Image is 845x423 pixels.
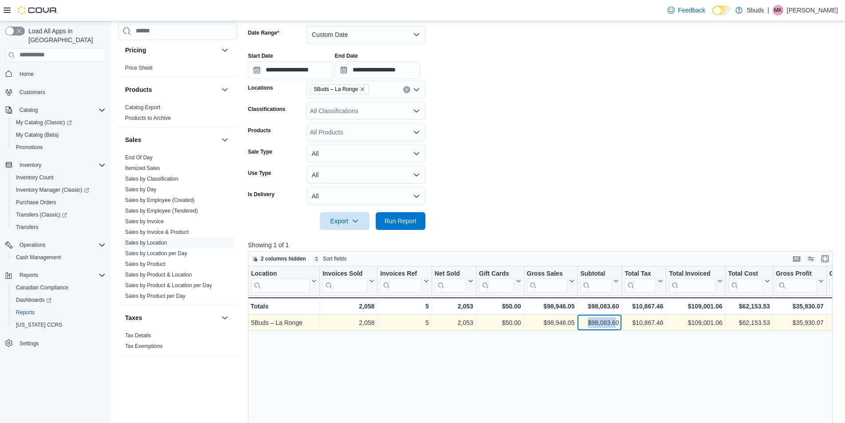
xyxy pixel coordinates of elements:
[12,252,64,263] a: Cash Management
[2,86,109,99] button: Customers
[307,26,425,43] button: Custom Date
[435,317,473,328] div: 2,053
[251,269,310,278] div: Location
[527,317,574,328] div: $98,946.05
[125,293,185,300] span: Sales by Product per Day
[125,218,164,225] span: Sales by Invoice
[125,85,152,94] h3: Products
[323,255,346,262] span: Sort fields
[325,212,364,230] span: Export
[791,253,802,264] button: Keyboard shortcuts
[767,5,769,16] p: |
[310,84,369,94] span: 5Buds – La Ronge
[220,134,230,145] button: Sales
[125,197,195,203] a: Sales by Employee (Created)
[16,119,72,126] span: My Catalog (Classic)
[380,317,428,328] div: 5
[125,85,218,94] button: Products
[625,301,663,312] div: $10,867.46
[16,160,106,170] span: Inventory
[12,307,38,318] a: Reports
[12,320,106,330] span: Washington CCRS
[9,306,109,319] button: Reports
[118,63,237,77] div: Pricing
[125,250,187,257] span: Sales by Location per Day
[2,269,109,281] button: Reports
[12,282,72,293] a: Canadian Compliance
[413,86,420,93] button: Open list of options
[9,221,109,233] button: Transfers
[18,6,58,15] img: Cova
[678,6,705,15] span: Feedback
[125,229,189,235] a: Sales by Invoice & Product
[669,269,715,278] div: Total Invoiced
[728,269,762,278] div: Total Cost
[322,269,367,278] div: Invoices Sold
[9,196,109,209] button: Purchase Orders
[527,269,574,292] button: Gross Sales
[12,172,106,183] span: Inventory Count
[125,272,192,278] a: Sales by Product & Location
[125,65,153,71] a: Price Sheet
[16,337,106,348] span: Settings
[580,317,619,328] div: $98,083.60
[16,240,49,250] button: Operations
[776,269,824,292] button: Gross Profit
[314,85,358,94] span: 5Buds – La Ronge
[12,282,106,293] span: Canadian Compliance
[248,253,310,264] button: 2 columns hidden
[125,282,212,289] a: Sales by Product & Location per Day
[12,142,47,153] a: Promotions
[9,116,109,129] a: My Catalog (Classic)
[580,269,612,292] div: Subtotal
[527,269,567,292] div: Gross Sales
[776,317,824,328] div: $35,930.07
[20,71,34,78] span: Home
[16,309,35,316] span: Reports
[125,186,157,193] span: Sales by Day
[307,145,425,162] button: All
[12,295,55,305] a: Dashboards
[12,320,66,330] a: [US_STATE] CCRS
[774,5,782,16] span: MK
[9,319,109,331] button: [US_STATE] CCRS
[16,186,89,194] span: Inventory Manager (Classic)
[125,239,167,246] span: Sales by Location
[125,207,198,214] span: Sales by Employee (Tendered)
[125,165,160,171] a: Itemized Sales
[380,269,421,292] div: Invoices Ref
[261,255,306,262] span: 2 columns hidden
[380,301,428,312] div: 5
[125,175,178,182] span: Sales by Classification
[20,340,39,347] span: Settings
[728,301,770,312] div: $62,153.53
[335,61,420,79] input: Press the down key to open a popover containing a calendar.
[12,197,106,208] span: Purchase Orders
[12,142,106,153] span: Promotions
[12,130,106,140] span: My Catalog (Beta)
[118,152,237,305] div: Sales
[580,269,612,278] div: Subtotal
[125,115,171,122] span: Products to Archive
[16,224,38,231] span: Transfers
[322,301,374,312] div: 2,058
[125,240,167,246] a: Sales by Location
[664,1,709,19] a: Feedback
[527,269,567,278] div: Gross Sales
[413,129,420,136] button: Open list of options
[16,174,54,181] span: Inventory Count
[20,89,45,96] span: Customers
[776,269,817,278] div: Gross Profit
[322,317,374,328] div: 2,058
[9,281,109,294] button: Canadian Compliance
[220,312,230,323] button: Taxes
[125,261,165,268] span: Sales by Product
[125,104,160,111] a: Catalog Export
[12,210,106,220] span: Transfers (Classic)
[248,106,286,113] label: Classifications
[125,46,218,55] button: Pricing
[2,159,109,171] button: Inventory
[125,313,218,322] button: Taxes
[125,176,178,182] a: Sales by Classification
